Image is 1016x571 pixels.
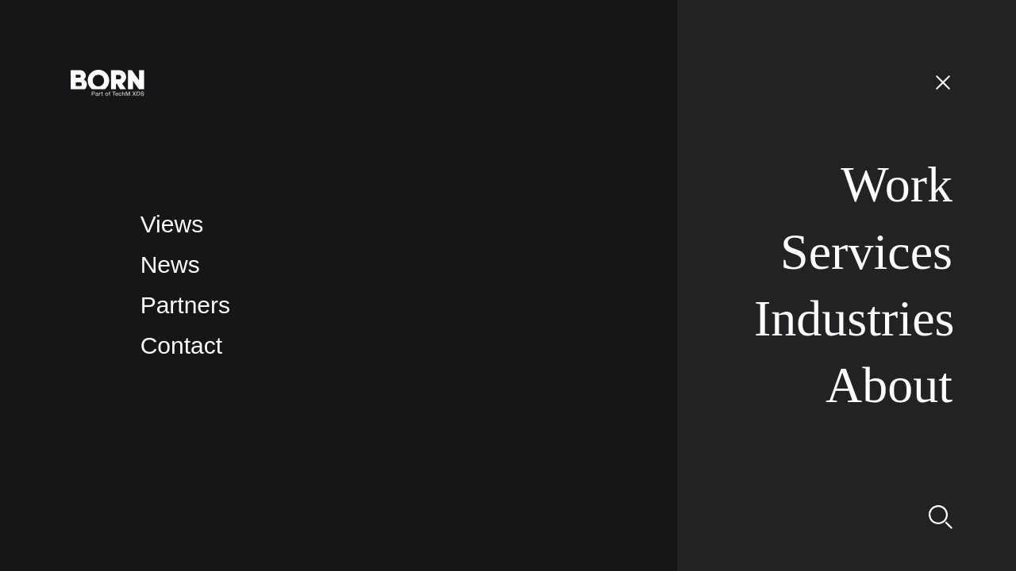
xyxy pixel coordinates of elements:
a: Work [841,156,952,213]
img: Search [929,505,952,529]
button: Open [924,65,962,98]
a: About [825,357,952,413]
a: News [140,251,200,278]
a: Partners [140,292,230,318]
a: Services [780,224,952,280]
a: Views [140,211,203,237]
a: Industries [754,290,955,347]
a: Contact [140,332,222,358]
